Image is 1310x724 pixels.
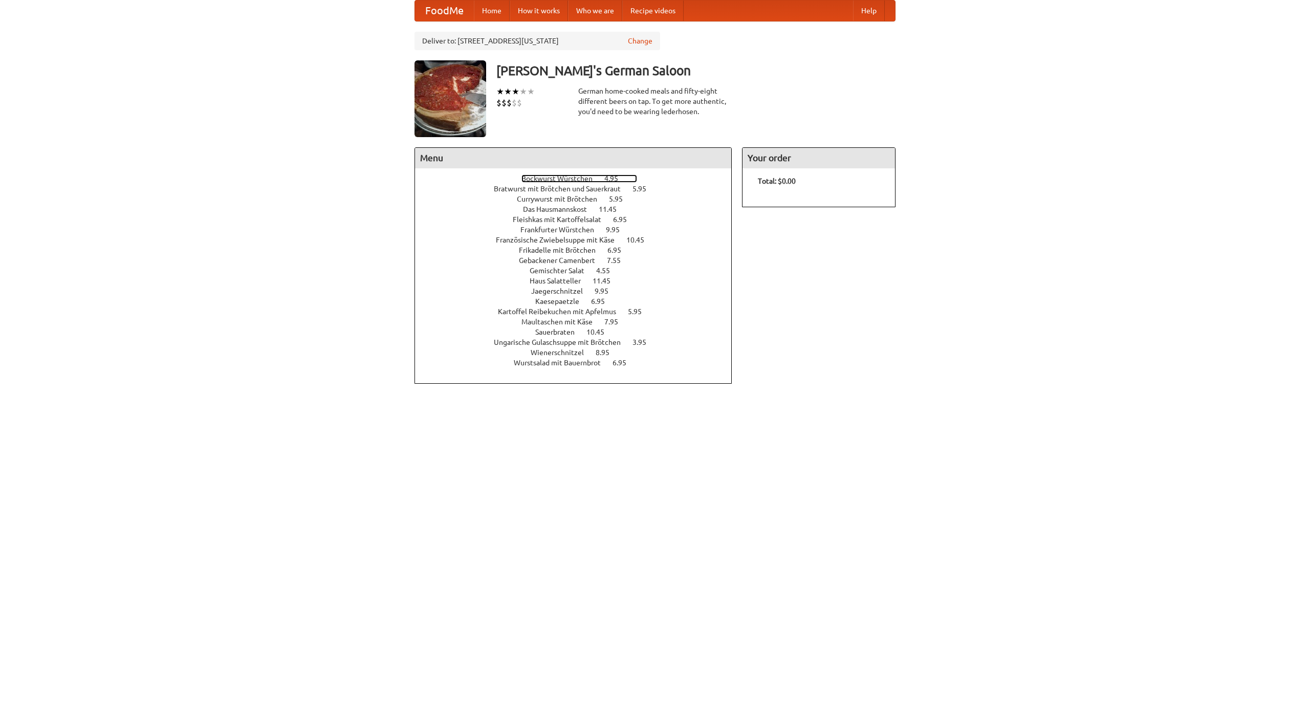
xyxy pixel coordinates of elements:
[514,359,611,367] span: Wurstsalad mit Bauernbrot
[494,185,665,193] a: Bratwurst mit Brötchen und Sauerkraut 5.95
[520,226,604,234] span: Frankfurter Würstchen
[568,1,622,21] a: Who we are
[609,195,633,203] span: 5.95
[530,277,591,285] span: Haus Salatteller
[498,308,626,316] span: Kartoffel Reibekuchen mit Apfelmus
[521,174,637,183] a: Bockwurst Würstchen 4.95
[530,267,629,275] a: Gemischter Salat 4.55
[498,308,661,316] a: Kartoffel Reibekuchen mit Apfelmus 5.95
[519,86,527,97] li: ★
[513,215,612,224] span: Fleishkas mit Kartoffelsalat
[519,256,640,265] a: Gebackener Camenbert 7.55
[758,177,796,185] b: Total: $0.00
[531,287,593,295] span: Jaegerschnitzel
[415,148,731,168] h4: Menu
[496,97,501,108] li: $
[517,195,607,203] span: Currywurst mit Brötchen
[632,338,657,346] span: 3.95
[517,97,522,108] li: $
[531,348,594,357] span: Wienerschnitzel
[513,215,646,224] a: Fleishkas mit Kartoffelsalat 6.95
[535,328,623,336] a: Sauerbraten 10.45
[496,86,504,97] li: ★
[523,205,636,213] a: Das Hausmannskost 11.45
[607,246,631,254] span: 6.95
[507,97,512,108] li: $
[523,205,597,213] span: Das Hausmannskost
[501,97,507,108] li: $
[535,328,585,336] span: Sauerbraten
[510,1,568,21] a: How it works
[520,226,639,234] a: Frankfurter Würstchen 9.95
[519,246,640,254] a: Frikadelle mit Brötchen 6.95
[853,1,885,21] a: Help
[535,297,589,305] span: Kaesepaetzle
[504,86,512,97] li: ★
[604,174,628,183] span: 4.95
[596,267,620,275] span: 4.55
[519,256,605,265] span: Gebackener Camenbert
[512,86,519,97] li: ★
[626,236,654,244] span: 10.45
[613,215,637,224] span: 6.95
[606,226,630,234] span: 9.95
[578,86,732,117] div: German home-cooked meals and fifty-eight different beers on tap. To get more authentic, you'd nee...
[521,174,603,183] span: Bockwurst Würstchen
[599,205,627,213] span: 11.45
[743,148,895,168] h4: Your order
[535,297,624,305] a: Kaesepaetzle 6.95
[595,287,619,295] span: 9.95
[596,348,620,357] span: 8.95
[414,32,660,50] div: Deliver to: [STREET_ADDRESS][US_STATE]
[613,359,637,367] span: 6.95
[474,1,510,21] a: Home
[496,236,625,244] span: Französische Zwiebelsuppe mit Käse
[622,1,684,21] a: Recipe videos
[512,97,517,108] li: $
[530,277,629,285] a: Haus Salatteller 11.45
[628,36,652,46] a: Change
[527,86,535,97] li: ★
[414,60,486,137] img: angular.jpg
[531,348,628,357] a: Wienerschnitzel 8.95
[607,256,631,265] span: 7.55
[496,60,896,81] h3: [PERSON_NAME]'s German Saloon
[494,338,631,346] span: Ungarische Gulaschsuppe mit Brötchen
[632,185,657,193] span: 5.95
[593,277,621,285] span: 11.45
[494,338,665,346] a: Ungarische Gulaschsuppe mit Brötchen 3.95
[415,1,474,21] a: FoodMe
[604,318,628,326] span: 7.95
[521,318,603,326] span: Maultaschen mit Käse
[628,308,652,316] span: 5.95
[530,267,595,275] span: Gemischter Salat
[517,195,642,203] a: Currywurst mit Brötchen 5.95
[494,185,631,193] span: Bratwurst mit Brötchen und Sauerkraut
[521,318,637,326] a: Maultaschen mit Käse 7.95
[591,297,615,305] span: 6.95
[519,246,606,254] span: Frikadelle mit Brötchen
[586,328,615,336] span: 10.45
[531,287,627,295] a: Jaegerschnitzel 9.95
[514,359,645,367] a: Wurstsalad mit Bauernbrot 6.95
[496,236,663,244] a: Französische Zwiebelsuppe mit Käse 10.45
